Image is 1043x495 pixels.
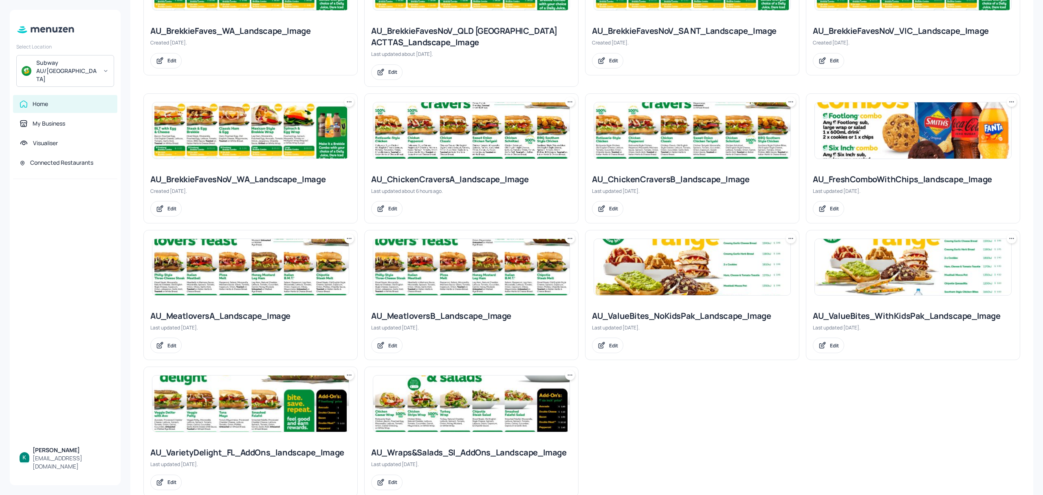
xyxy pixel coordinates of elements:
img: 2025-10-08-17598972369178fw5aqxsh9o.jpeg [152,376,349,432]
div: AU_BrekkieFavesNoV_VIC_Landscape_Image [813,25,1013,37]
div: AU_BrekkieFavesNoV_SA NT_Landscape_Image [592,25,792,37]
img: 2025-09-26-1758860752563g07b8plttj4.jpeg [815,102,1011,159]
div: Edit [609,57,618,64]
div: Created [DATE]. [150,39,351,46]
div: Edit [388,479,397,486]
div: AU_VarietyDelight_FL_AddOns_landscape_Image [150,447,351,458]
div: AU_ValueBites_WithKidsPak_Landscape_Image [813,310,1013,322]
div: AU_BrekkieFaves_WA_Landscape_Image [150,25,351,37]
div: Edit [388,69,397,75]
div: [PERSON_NAME] [33,446,111,454]
div: AU_FreshComboWithChips_landscape_Image [813,174,1013,185]
div: Edit [830,57,839,64]
div: Last updated [DATE]. [371,324,572,331]
div: Home [33,100,48,108]
div: Created [DATE]. [813,39,1013,46]
div: Edit [609,205,618,212]
div: AU_ValueBites_NoKidsPak_Landscape_Image [592,310,792,322]
img: 2025-08-13-1755052488882tu52zlxrh0d.jpeg [152,102,349,159]
div: Created [DATE]. [150,188,351,194]
img: 2025-08-14-1755131139218ru650ej5khk.jpeg [152,239,349,295]
div: Edit [167,479,176,486]
div: AU_ChickenCraversB_landscape_Image [592,174,792,185]
img: avatar [22,66,31,76]
div: AU_BrekkieFavesNoV_QLD [GEOGRAPHIC_DATA] ACT TAS_Landscape_Image [371,25,572,48]
div: Last updated [DATE]. [592,324,792,331]
div: Last updated about 6 hours ago. [371,188,572,194]
img: 2025-07-23-175324237409516zqxu63qyy.jpeg [373,239,570,295]
img: 2025-09-15-17579143120245nsjophk4j3.jpeg [815,239,1011,295]
div: Edit [167,57,176,64]
img: 2025-10-12-1760305959390fm0hls50bhw.jpeg [373,102,570,159]
div: Last updated [DATE]. [371,461,572,468]
div: Last updated about [DATE]. [371,51,572,57]
div: Edit [167,342,176,349]
div: Edit [388,205,397,212]
div: Visualiser [33,139,58,147]
div: AU_MeatloversB_Landscape_Image [371,310,572,322]
div: Edit [609,342,618,349]
div: Subway AU/[GEOGRAPHIC_DATA] [36,59,98,83]
div: Last updated [DATE]. [150,324,351,331]
div: AU_MeatloversA_Landscape_Image [150,310,351,322]
div: Select Location [16,43,114,50]
div: Created [DATE]. [592,39,792,46]
div: Last updated [DATE]. [592,188,792,194]
div: My Business [33,119,65,128]
div: AU_Wraps&Salads_SI_AddOns_Landscape_Image [371,447,572,458]
div: [EMAIL_ADDRESS][DOMAIN_NAME] [33,454,111,471]
img: 2025-07-18-1752804023273ml7j25a84p.jpeg [594,239,790,295]
img: 2025-10-02-1759380368360akfburcvcvk.jpeg [594,102,790,159]
div: Last updated [DATE]. [150,461,351,468]
div: Connected Restaurants [30,159,93,167]
div: AU_BrekkieFavesNoV_WA_Landscape_Image [150,174,351,185]
img: ACg8ocKBIlbXoTTzaZ8RZ_0B6YnoiWvEjOPx6MQW7xFGuDwnGH3hbQ=s96-c [20,452,29,462]
div: Edit [830,205,839,212]
div: AU_ChickenCraversA_landscape_Image [371,174,572,185]
div: Last updated [DATE]. [813,324,1013,331]
div: Edit [830,342,839,349]
div: Last updated [DATE]. [813,188,1013,194]
img: 2025-10-02-1759389293371e01qaq4xl.jpeg [373,376,570,432]
div: Edit [388,342,397,349]
div: Edit [167,205,176,212]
